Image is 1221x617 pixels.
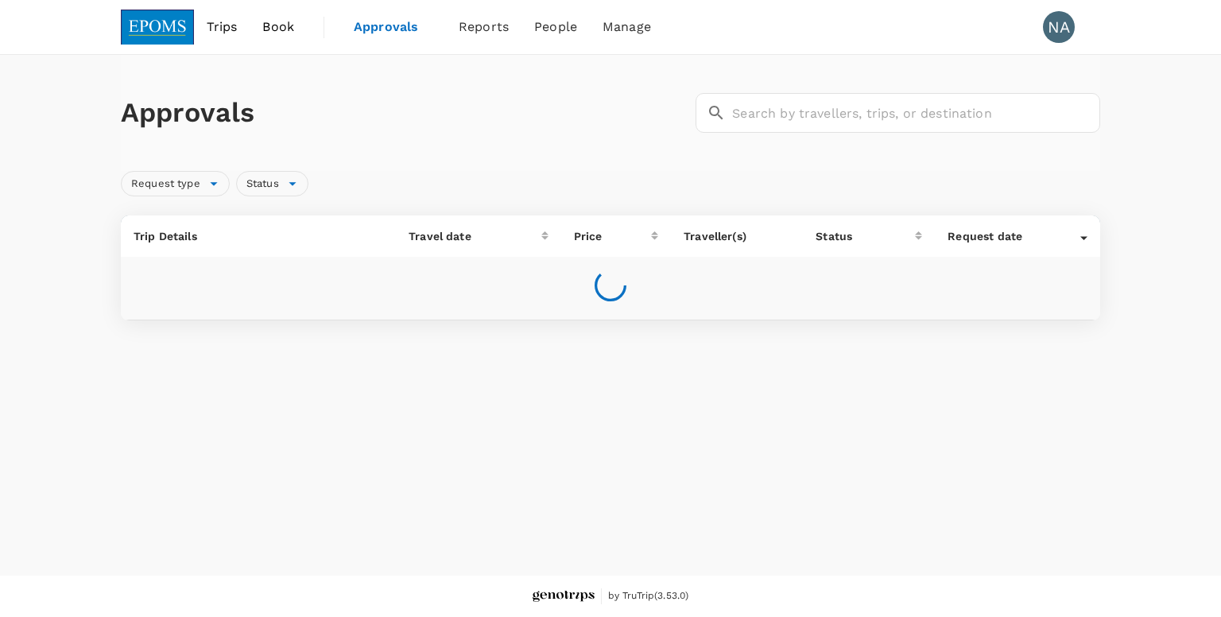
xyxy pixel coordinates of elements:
[121,10,194,45] img: EPOMS SDN BHD
[534,17,577,37] span: People
[262,17,294,37] span: Book
[603,17,651,37] span: Manage
[459,17,509,37] span: Reports
[236,171,308,196] div: Status
[684,228,790,244] p: Traveller(s)
[122,177,210,192] span: Request type
[948,228,1080,244] div: Request date
[207,17,238,37] span: Trips
[409,228,541,244] div: Travel date
[732,93,1100,133] input: Search by travellers, trips, or destination
[608,588,689,604] span: by TruTrip ( 3.53.0 )
[816,228,915,244] div: Status
[1043,11,1075,43] div: NA
[134,228,383,244] p: Trip Details
[237,177,289,192] span: Status
[121,171,230,196] div: Request type
[121,96,689,130] h1: Approvals
[533,591,595,603] img: Genotrips - EPOMS
[354,17,433,37] span: Approvals
[574,228,651,244] div: Price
